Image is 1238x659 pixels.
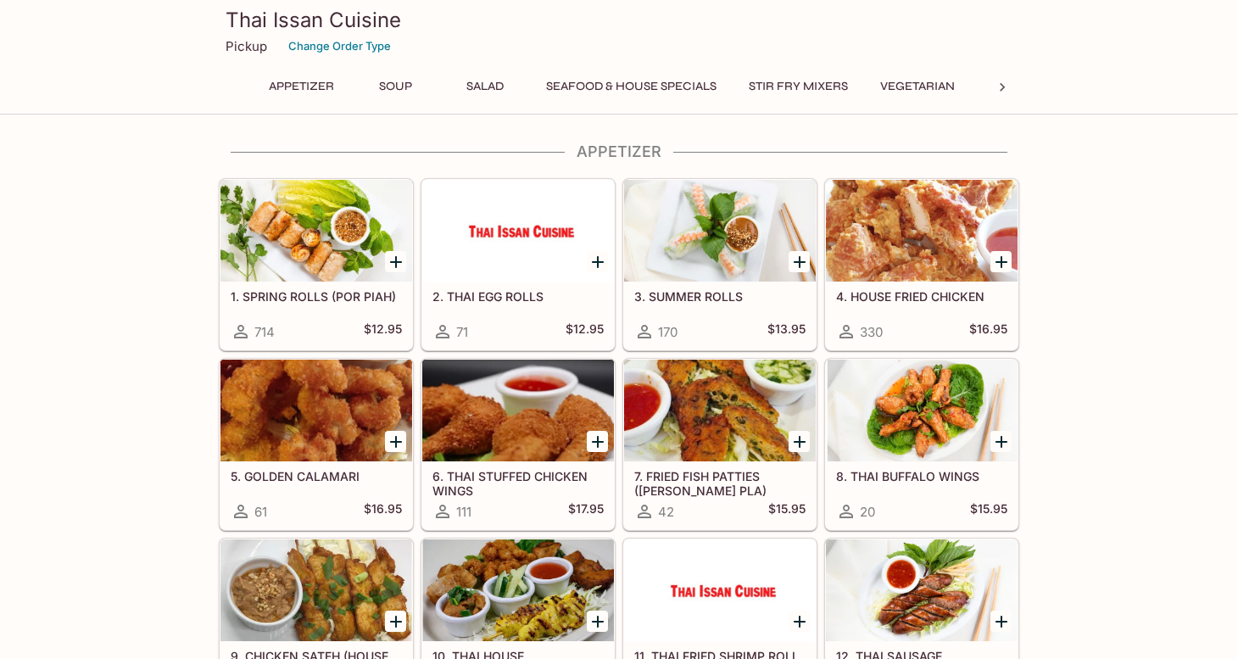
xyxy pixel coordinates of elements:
[456,324,468,340] span: 71
[422,180,614,282] div: 2. THAI EGG ROLLS
[789,431,810,452] button: Add 7. FRIED FISH PATTIES (TOD MUN PLA)
[826,360,1018,461] div: 8. THAI BUFFALO WINGS
[768,501,806,522] h5: $15.95
[836,469,1007,483] h5: 8. THAI BUFFALO WINGS
[826,180,1018,282] div: 4. HOUSE FRIED CHICKEN
[634,289,806,304] h5: 3. SUMMER ROLLS
[219,142,1019,161] h4: Appetizer
[871,75,964,98] button: Vegetarian
[634,469,806,497] h5: 7. FRIED FISH PATTIES ([PERSON_NAME] PLA)
[978,75,1054,98] button: Noodles
[226,7,1012,33] h3: Thai Issan Cuisine
[220,360,412,461] div: 5. GOLDEN CALAMARI
[767,321,806,342] h5: $13.95
[421,359,615,530] a: 6. THAI STUFFED CHICKEN WINGS111$17.95
[789,611,810,632] button: Add 11. THAI FRIED SHRIMP ROLL
[624,539,816,641] div: 11. THAI FRIED SHRIMP ROLL
[421,179,615,350] a: 2. THAI EGG ROLLS71$12.95
[254,324,275,340] span: 714
[385,251,406,272] button: Add 1. SPRING ROLLS (POR PIAH)
[836,289,1007,304] h5: 4. HOUSE FRIED CHICKEN
[990,611,1012,632] button: Add 12. THAI SAUSAGE
[220,179,413,350] a: 1. SPRING ROLLS (POR PIAH)714$12.95
[432,469,604,497] h5: 6. THAI STUFFED CHICKEN WINGS
[568,501,604,522] h5: $17.95
[385,431,406,452] button: Add 5. GOLDEN CALAMARI
[259,75,343,98] button: Appetizer
[456,504,471,520] span: 111
[447,75,523,98] button: Salad
[587,431,608,452] button: Add 6. THAI STUFFED CHICKEN WINGS
[566,321,604,342] h5: $12.95
[860,504,875,520] span: 20
[826,539,1018,641] div: 12. THAI SAUSAGE
[231,469,402,483] h5: 5. GOLDEN CALAMARI
[587,611,608,632] button: Add 10. THAI HOUSE COMBINATION PLATTER
[537,75,726,98] button: Seafood & House Specials
[422,360,614,461] div: 6. THAI STUFFED CHICKEN WINGS
[220,180,412,282] div: 1. SPRING ROLLS (POR PIAH)
[970,501,1007,522] h5: $15.95
[825,179,1018,350] a: 4. HOUSE FRIED CHICKEN330$16.95
[357,75,433,98] button: Soup
[364,501,402,522] h5: $16.95
[432,289,604,304] h5: 2. THAI EGG ROLLS
[860,324,883,340] span: 330
[624,180,816,282] div: 3. SUMMER ROLLS
[364,321,402,342] h5: $12.95
[220,359,413,530] a: 5. GOLDEN CALAMARI61$16.95
[587,251,608,272] button: Add 2. THAI EGG ROLLS
[658,324,678,340] span: 170
[226,38,267,54] p: Pickup
[789,251,810,272] button: Add 3. SUMMER ROLLS
[825,359,1018,530] a: 8. THAI BUFFALO WINGS20$15.95
[969,321,1007,342] h5: $16.95
[385,611,406,632] button: Add 9. CHICKEN SATEH (HOUSE BARBECUE STICKS)
[422,539,614,641] div: 10. THAI HOUSE COMBINATION PLATTER
[990,251,1012,272] button: Add 4. HOUSE FRIED CHICKEN
[220,539,412,641] div: 9. CHICKEN SATEH (HOUSE BARBECUE STICKS)
[739,75,857,98] button: Stir Fry Mixers
[623,359,817,530] a: 7. FRIED FISH PATTIES ([PERSON_NAME] PLA)42$15.95
[254,504,267,520] span: 61
[231,289,402,304] h5: 1. SPRING ROLLS (POR PIAH)
[658,504,674,520] span: 42
[990,431,1012,452] button: Add 8. THAI BUFFALO WINGS
[623,179,817,350] a: 3. SUMMER ROLLS170$13.95
[281,33,399,59] button: Change Order Type
[624,360,816,461] div: 7. FRIED FISH PATTIES (TOD MUN PLA)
